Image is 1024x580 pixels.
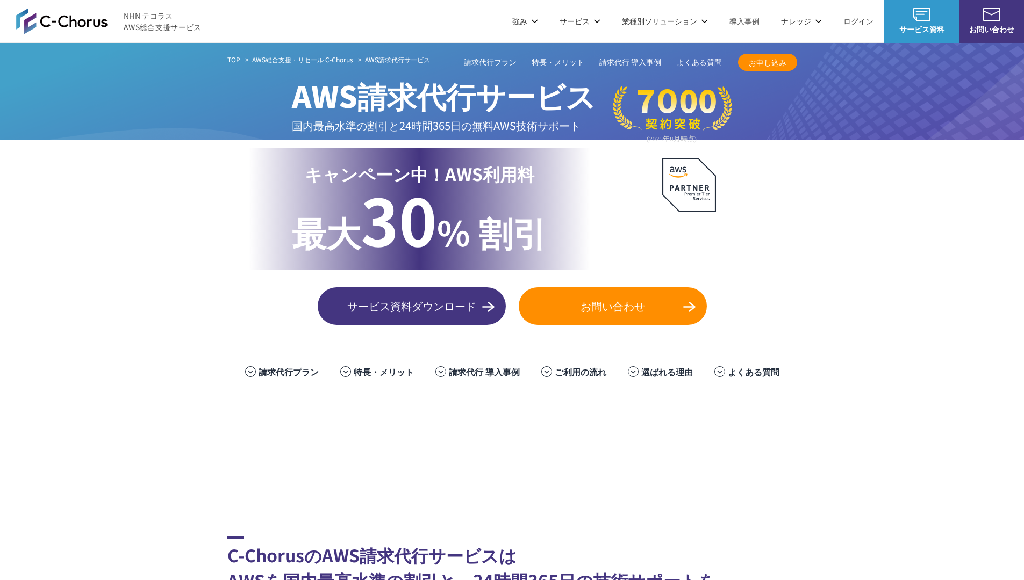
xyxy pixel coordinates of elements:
span: お問い合わせ [519,298,707,314]
img: クリスピー・クリーム・ドーナツ [703,407,789,450]
a: AWS総合支援サービス C-Chorus NHN テコラスAWS総合支援サービス [16,8,202,34]
p: サービス [560,16,600,27]
img: スペースシャワー [80,461,166,504]
a: 特長・メリット [532,57,584,68]
img: ファンコミュニケーションズ [176,461,262,504]
p: % 割引 [292,186,547,257]
img: 世界貿易センタービルディング [370,461,456,504]
span: AWS請求代行サービス [365,55,430,64]
p: ナレッジ [781,16,822,27]
img: 共同通信デジタル [800,407,886,450]
img: AWSプレミアティアサービスパートナー [662,158,716,212]
img: フジモトHD [316,407,402,450]
span: サービス資料 [884,24,959,35]
img: 三菱地所 [26,407,112,450]
a: よくある質問 [677,57,722,68]
img: お問い合わせ [983,8,1000,21]
a: 請求代行 導入事例 [449,365,520,378]
img: 国境なき医師団 [563,461,649,504]
img: 東京書籍 [606,407,692,450]
a: 特長・メリット [354,365,414,378]
span: サービス資料ダウンロード [318,298,506,314]
p: 業種別ソリューション [622,16,708,27]
span: AWS請求代行サービス [292,74,596,117]
a: AWS総合支援・リセール C-Chorus [252,55,353,64]
a: ご利用の流れ [555,365,606,378]
a: 請求代行プラン [259,365,319,378]
img: ヤマサ醤油 [510,407,596,450]
a: よくある質問 [728,365,779,378]
a: サービス資料ダウンロード [318,287,506,325]
img: AWS総合支援サービス C-Chorus [16,8,108,34]
img: エイチーム [273,461,359,504]
a: 導入事例 [729,16,760,27]
img: AWS総合支援サービス C-Chorus サービス資料 [913,8,930,21]
a: ログイン [843,16,873,27]
img: 日本財団 [660,461,746,504]
a: 選ばれる理由 [641,365,693,378]
span: お申し込み [738,57,797,68]
span: 30 [361,172,437,265]
img: 慶應義塾 [757,461,843,504]
img: 契約件数 [613,86,732,143]
p: 国内最高水準の割引と 24時間365日の無料AWS技術サポート [292,117,596,134]
p: AWS最上位 プレミアティア サービスパートナー [641,219,737,259]
a: お申し込み [738,54,797,71]
span: 最大 [292,207,361,256]
p: 強み [512,16,538,27]
p: キャンペーン中！AWS利用料 [292,161,547,186]
span: NHN テコラス AWS総合支援サービス [124,10,202,33]
a: TOP [227,55,240,64]
img: クリーク・アンド・リバー [467,461,553,504]
img: エアトリ [413,407,499,450]
img: まぐまぐ [897,407,983,450]
img: ミズノ [123,407,209,450]
a: お問い合わせ [519,287,707,325]
img: 早稲田大学 [854,461,940,504]
a: 請求代行 導入事例 [599,57,662,68]
span: お問い合わせ [959,24,1024,35]
a: 請求代行プラン [464,57,517,68]
img: 住友生命保険相互 [219,407,305,450]
a: キャンペーン中！AWS利用料 最大30% 割引 [249,148,590,270]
